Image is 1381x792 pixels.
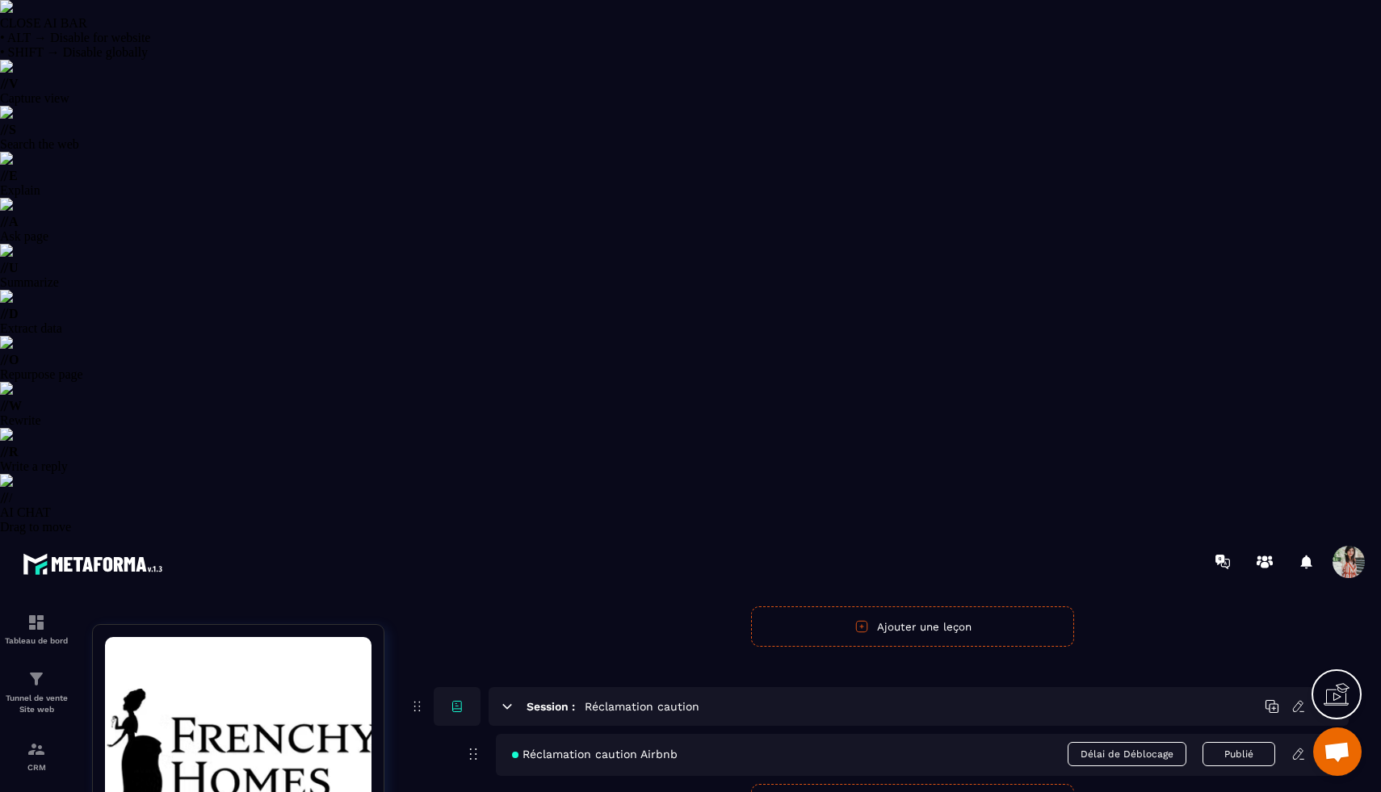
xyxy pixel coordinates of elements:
p: Tableau de bord [4,636,69,645]
span: Délai de Déblocage [1068,742,1186,766]
p: CRM [4,763,69,772]
h6: Session : [527,700,575,713]
img: logo [23,549,168,579]
a: formationformationTableau de bord [4,601,69,657]
img: formation [27,613,46,632]
a: formationformationTunnel de vente Site web [4,657,69,727]
img: formation [27,669,46,689]
span: Réclamation caution Airbnb [512,748,678,761]
button: Ajouter une leçon [751,606,1074,647]
a: formationformationCRM [4,727,69,784]
p: Tunnel de vente Site web [4,693,69,715]
img: formation [27,740,46,759]
button: Publié [1203,742,1275,766]
div: Ouvrir le chat [1313,727,1362,776]
h5: Réclamation caution [585,698,699,714]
